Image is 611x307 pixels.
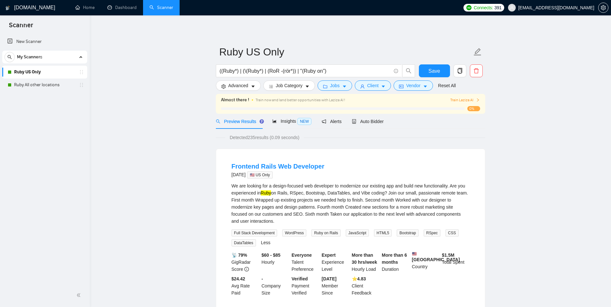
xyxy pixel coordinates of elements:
[17,51,42,63] span: My Scanners
[290,252,320,273] div: Talent Preference
[79,82,84,87] span: holder
[220,67,391,75] input: Search Freelance Jobs...
[412,252,460,262] b: [GEOGRAPHIC_DATA]
[403,68,415,74] span: search
[232,239,256,246] span: DataTables
[230,275,260,296] div: Avg Rate Paid
[232,171,325,178] div: [DATE]
[330,82,340,89] span: Jobs
[247,171,273,178] span: 🇺🇸 US Only
[429,67,440,75] span: Save
[263,80,315,91] button: barsJob Categorycaret-down
[5,3,10,13] img: logo
[510,5,514,10] span: user
[394,80,433,91] button: idcardVendorcaret-down
[318,80,352,91] button: folderJobscaret-down
[14,66,75,79] a: Ruby US Only
[399,84,403,89] span: idcard
[322,119,326,124] span: notification
[290,275,320,296] div: Payment Verified
[14,79,75,91] a: Ruby All other locations
[346,229,369,236] span: JavaScript
[454,68,466,74] span: copy
[474,4,493,11] span: Connects:
[251,84,255,89] span: caret-down
[244,267,249,271] span: info-circle
[352,119,356,124] span: robot
[219,44,472,60] input: Scanner name...
[322,276,336,281] b: [DATE]
[450,97,480,103] button: Train Laziza AI
[351,275,381,296] div: Client Feedback
[260,275,290,296] div: Company Size
[216,119,262,124] span: Preview Results
[79,70,84,75] span: holder
[228,82,248,89] span: Advanced
[221,84,226,89] span: setting
[598,3,608,13] button: setting
[261,240,271,245] a: Less
[292,253,312,258] b: Everyone
[259,119,265,124] div: Tooltip anchor
[382,253,407,265] b: More than 6 months
[272,119,277,123] span: area-chart
[323,84,327,89] span: folder
[5,55,14,59] span: search
[412,252,417,256] img: 🇺🇸
[320,252,351,273] div: Experience Level
[232,229,277,236] span: Full Stack Development
[454,64,466,77] button: copy
[352,119,384,124] span: Auto Bidder
[342,84,347,89] span: caret-down
[225,134,304,141] span: Detected 235 results (0.09 seconds)
[149,5,173,10] a: searchScanner
[380,252,411,273] div: Duration
[216,119,220,124] span: search
[232,276,245,281] b: $24.42
[351,252,381,273] div: Hourly Load
[352,253,377,265] b: More than 30 hrs/week
[467,106,480,111] span: 0%
[282,229,306,236] span: WordPress
[230,252,260,273] div: GigRadar Score
[76,292,83,298] span: double-left
[216,80,261,91] button: settingAdvancedcaret-down
[589,285,605,301] iframe: Intercom live chat
[4,52,15,62] button: search
[411,252,441,273] div: Country
[261,190,271,195] mark: Ruby
[438,82,456,89] a: Reset All
[360,84,365,89] span: user
[276,82,302,89] span: Job Category
[322,119,342,124] span: Alerts
[232,163,325,170] a: Frontend Rails Web Developer
[424,229,440,236] span: RSpec
[107,5,137,10] a: dashboardDashboard
[261,253,280,258] b: $60 - $85
[476,98,480,102] span: right
[374,229,392,236] span: HTML5
[7,35,82,48] a: New Scanner
[256,98,345,102] span: Train now and land better opportunities with Laziza AI !
[494,4,501,11] span: 391
[305,84,310,89] span: caret-down
[75,5,95,10] a: homeHome
[470,68,482,74] span: delete
[367,82,379,89] span: Client
[269,84,273,89] span: bars
[598,5,608,10] a: setting
[397,229,418,236] span: Bootstrap
[442,253,454,258] b: $ 1.5M
[419,64,450,77] button: Save
[406,82,420,89] span: Vendor
[446,229,459,236] span: CSS
[232,253,247,258] b: 📡 79%
[473,48,482,56] span: edit
[441,252,471,273] div: Total Spent
[381,84,386,89] span: caret-down
[2,51,87,91] li: My Scanners
[311,229,341,236] span: Ruby on Rails
[2,35,87,48] li: New Scanner
[261,276,263,281] b: -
